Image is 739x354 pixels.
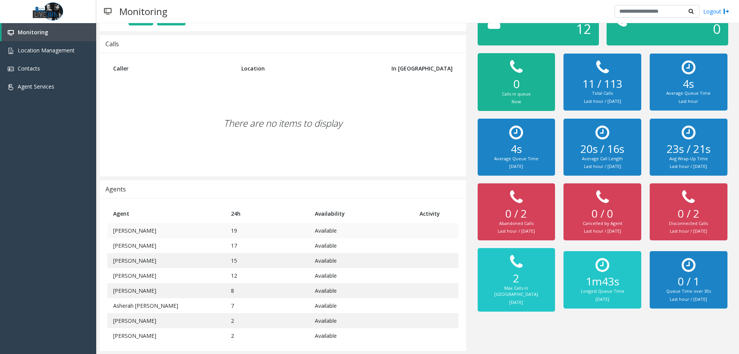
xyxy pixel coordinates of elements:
[485,77,547,91] h2: 0
[107,268,225,283] td: [PERSON_NAME]
[309,223,414,238] td: Available
[309,204,414,223] th: Availability
[107,313,225,328] td: [PERSON_NAME]
[657,275,719,288] h2: 0 / 1
[576,20,591,38] span: 12
[703,7,729,15] a: Logout
[8,84,14,90] img: 'icon'
[18,83,54,90] span: Agent Services
[485,272,547,285] h2: 2
[8,66,14,72] img: 'icon'
[509,299,523,305] small: [DATE]
[657,207,719,220] h2: 0 / 2
[309,283,414,298] td: Available
[225,283,309,298] td: 8
[485,285,547,298] div: Max Calls in [GEOGRAPHIC_DATA]
[107,283,225,298] td: [PERSON_NAME]
[18,29,48,36] span: Monitoring
[236,59,372,78] th: Location
[571,288,633,295] div: Longest Queue Time
[571,90,633,97] div: Total Calls
[225,204,309,223] th: 24h
[2,23,96,41] a: Monitoring
[670,228,707,234] small: Last hour / [DATE]
[225,328,309,343] td: 2
[485,220,547,227] div: Abandoned Calls
[584,228,621,234] small: Last hour / [DATE]
[309,253,414,268] td: Available
[225,238,309,253] td: 17
[107,59,236,78] th: Caller
[485,143,547,156] h2: 4s
[309,268,414,283] td: Available
[657,77,719,91] h2: 4s
[595,296,609,302] small: [DATE]
[657,90,719,97] div: Average Queue Time
[104,2,112,21] img: pageIcon
[509,163,523,169] small: [DATE]
[584,163,621,169] small: Last hour / [DATE]
[107,238,225,253] td: [PERSON_NAME]
[309,313,414,328] td: Available
[713,20,721,38] span: 0
[571,275,633,288] h2: 1m43s
[309,238,414,253] td: Available
[18,65,40,72] span: Contacts
[485,156,547,162] div: Average Queue Time
[571,207,633,220] h2: 0 / 0
[723,7,729,15] img: logout
[670,163,707,169] small: Last hour / [DATE]
[485,207,547,220] h2: 0 / 2
[657,288,719,295] div: Queue Time over 30s
[657,220,719,227] div: Disconnected Calls
[107,298,225,313] td: Asherah [PERSON_NAME]
[414,204,458,223] th: Activity
[372,59,458,78] th: In [GEOGRAPHIC_DATA]
[584,98,621,104] small: Last hour / [DATE]
[107,204,225,223] th: Agent
[225,298,309,313] td: 7
[571,143,633,156] h2: 20s / 16s
[670,296,707,302] small: Last hour / [DATE]
[571,220,633,227] div: Cancelled by Agent
[225,313,309,328] td: 2
[498,228,535,234] small: Last hour / [DATE]
[225,223,309,238] td: 19
[571,77,633,91] h2: 11 / 113
[8,30,14,36] img: 'icon'
[115,2,171,21] h3: Monitoring
[225,268,309,283] td: 12
[105,39,119,49] div: Calls
[107,78,458,169] div: There are no items to display
[571,156,633,162] div: Average Call Length
[18,47,75,54] span: Location Management
[107,253,225,268] td: [PERSON_NAME]
[225,253,309,268] td: 15
[657,143,719,156] h2: 23s / 21s
[512,99,521,104] small: Now
[309,328,414,343] td: Available
[8,48,14,54] img: 'icon'
[657,156,719,162] div: Avg Wrap-Up Time
[679,98,698,104] small: Last hour
[309,298,414,313] td: Available
[107,223,225,238] td: [PERSON_NAME]
[107,328,225,343] td: [PERSON_NAME]
[105,184,126,194] div: Agents
[485,91,547,97] div: Calls in queue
